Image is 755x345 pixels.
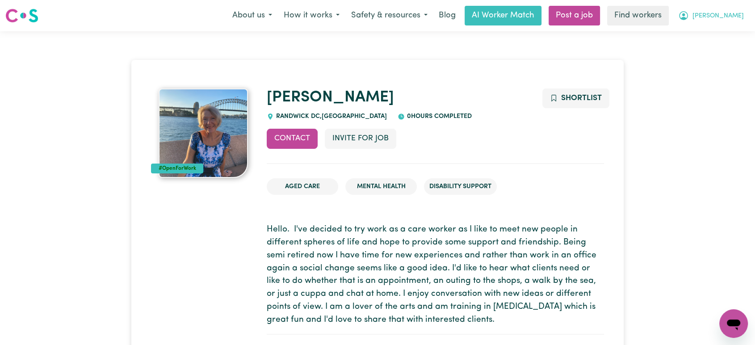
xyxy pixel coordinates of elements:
a: [PERSON_NAME] [267,90,394,105]
li: Disability Support [424,178,497,195]
a: Post a job [549,6,600,25]
div: #OpenForWork [151,164,204,173]
p: Hello. I've decided to try work as a care worker as I like to meet new people in different sphere... [267,223,604,326]
button: About us [226,6,278,25]
button: Invite for Job [325,129,396,148]
button: Add to shortlist [542,88,610,108]
li: Aged Care [267,178,338,195]
button: How it works [278,6,345,25]
img: Stephanie [159,88,248,178]
span: 0 hours completed [405,113,472,120]
a: Stephanie's profile picture'#OpenForWork [151,88,256,178]
a: Careseekers logo [5,5,38,26]
img: Careseekers logo [5,8,38,24]
span: RANDWICK DC , [GEOGRAPHIC_DATA] [274,113,387,120]
button: Contact [267,129,318,148]
a: Find workers [607,6,669,25]
span: Shortlist [561,94,602,102]
a: Blog [433,6,461,25]
button: My Account [672,6,750,25]
button: Safety & resources [345,6,433,25]
a: AI Worker Match [465,6,541,25]
li: Mental Health [345,178,417,195]
iframe: Button to launch messaging window [719,309,748,338]
span: [PERSON_NAME] [692,11,744,21]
